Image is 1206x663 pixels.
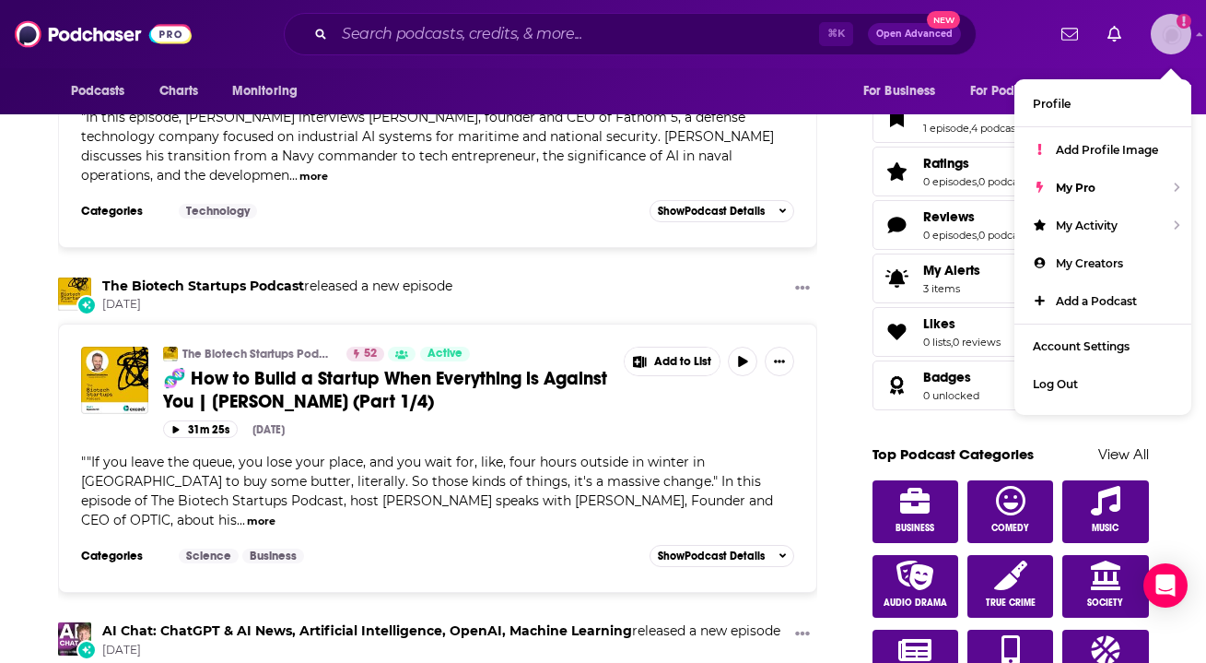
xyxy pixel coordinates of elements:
[1056,181,1095,195] span: My Pro
[927,11,960,29] span: New
[625,348,720,375] button: Show More Button
[81,549,164,563] h3: Categories
[247,514,275,529] button: more
[872,200,1149,250] span: Reviews
[1014,282,1191,320] a: Add a Podcast
[232,78,298,104] span: Monitoring
[1056,294,1137,308] span: Add a Podcast
[58,278,91,311] img: The Biotech Startups Podcast
[1056,143,1158,157] span: Add Profile Image
[923,155,1031,172] a: Ratings
[420,347,470,361] a: Active
[163,347,178,361] img: The Biotech Startups Podcast
[163,367,607,413] span: 🧬 How to Build a Startup When Everything is Against You | [PERSON_NAME] (Part 1/4)
[923,175,977,188] a: 0 episodes
[923,389,979,402] a: 0 unlocked
[978,229,1031,242] a: 0 podcasts
[102,297,452,313] span: [DATE]
[1092,523,1118,534] span: Music
[923,208,1031,225] a: Reviews
[923,262,980,278] span: My Alerts
[872,307,1149,357] span: Likes
[863,78,936,104] span: For Business
[967,555,1054,618] a: True Crime
[1033,97,1071,111] span: Profile
[879,319,916,345] a: Likes
[923,208,975,225] span: Reviews
[1151,14,1191,54] img: User Profile
[658,550,765,562] span: Show Podcast Details
[1062,555,1149,618] a: Society
[1014,85,1191,123] a: Profile
[102,622,780,640] h3: released a new episode
[58,74,149,109] button: open menu
[977,229,978,242] span: ,
[1014,244,1191,282] a: My Creators
[1087,598,1123,609] span: Society
[923,315,955,332] span: Likes
[872,555,959,618] a: Audio Drama
[81,454,773,528] span: "If you leave the queue, you lose your place, and you wait for, like, four hours outside in winte...
[879,159,916,184] a: Ratings
[991,523,1029,534] span: Comedy
[15,17,192,52] img: Podchaser - Follow, Share and Rate Podcasts
[896,523,934,534] span: Business
[923,315,1001,332] a: Likes
[81,347,148,414] img: 🧬 How to Build a Startup When Everything is Against You | Andrey Doronichev (Part 1/4)
[650,200,795,222] button: ShowPodcast Details
[788,622,817,645] button: Show More Button
[81,204,164,219] h3: Categories
[163,420,238,438] button: 31m 25s
[953,336,1001,349] a: 0 reviews
[334,19,819,49] input: Search podcasts, credits, & more...
[179,549,239,563] a: Science
[969,122,971,135] span: ,
[1143,563,1188,608] div: Open Intercom Messenger
[1033,377,1078,391] span: Log Out
[1094,78,1125,104] span: More
[650,545,795,567] button: ShowPodcast Details
[58,622,91,656] img: AI Chat: ChatGPT & AI News, Artificial Intelligence, OpenAI, Machine Learning
[986,598,1036,609] span: True Crime
[872,480,959,543] a: Business
[971,122,1024,135] a: 4 podcasts
[427,345,462,363] span: Active
[879,212,916,238] a: Reviews
[872,147,1149,196] span: Ratings
[951,336,953,349] span: ,
[788,278,817,301] button: Show More Button
[872,254,1149,303] a: My Alerts
[1014,327,1191,365] a: Account Settings
[179,204,257,219] a: Technology
[876,30,953,39] span: Open Advanced
[284,13,977,55] div: Search podcasts, credits, & more...
[76,640,97,660] div: New Episode
[850,74,959,109] button: open menu
[81,454,773,528] span: "
[970,78,1059,104] span: For Podcasters
[1014,79,1191,415] ul: Show profile menu
[102,622,632,639] a: AI Chat: ChatGPT & AI News, Artificial Intelligence, OpenAI, Machine Learning
[159,78,199,104] span: Charts
[967,480,1054,543] a: Comedy
[1054,18,1085,50] a: Show notifications dropdown
[658,205,765,218] span: Show Podcast Details
[923,369,971,385] span: Badges
[977,175,978,188] span: ,
[868,23,961,45] button: Open AdvancedNew
[1081,74,1148,109] button: open menu
[71,78,125,104] span: Podcasts
[1100,18,1129,50] a: Show notifications dropdown
[1056,256,1123,270] span: My Creators
[1098,445,1149,463] a: View All
[765,347,794,376] button: Show More Button
[102,643,780,658] span: [DATE]
[872,361,1149,410] span: Badges
[182,347,334,361] a: The Biotech Startups Podcast
[923,282,980,295] span: 3 items
[1033,339,1130,353] span: Account Settings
